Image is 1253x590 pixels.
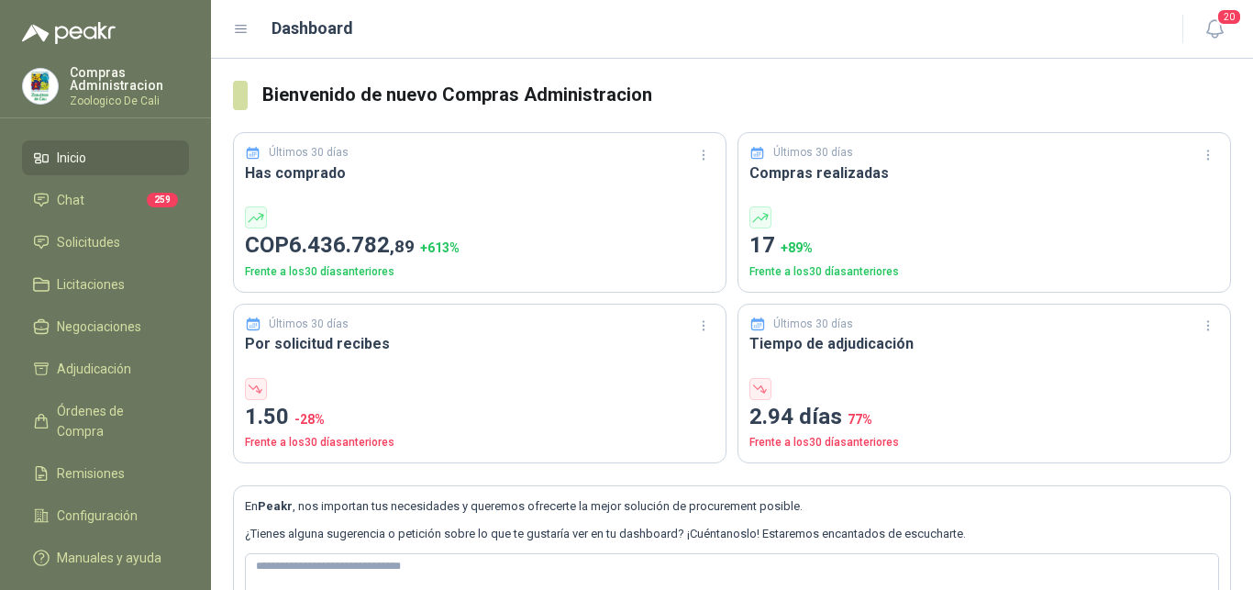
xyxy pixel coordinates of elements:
p: 1.50 [245,400,715,435]
span: 77 % [848,412,872,427]
p: Últimos 30 días [269,316,349,333]
a: Inicio [22,140,189,175]
p: Compras Administracion [70,66,189,92]
p: Zoologico De Cali [70,95,189,106]
h1: Dashboard [272,16,353,41]
p: COP [245,228,715,263]
img: Logo peakr [22,22,116,44]
a: Adjudicación [22,351,189,386]
p: 17 [749,228,1219,263]
a: Configuración [22,498,189,533]
a: Manuales y ayuda [22,540,189,575]
h3: Tiempo de adjudicación [749,332,1219,355]
p: Frente a los 30 días anteriores [749,434,1219,451]
span: Órdenes de Compra [57,401,172,441]
a: Remisiones [22,456,189,491]
p: Frente a los 30 días anteriores [245,263,715,281]
span: Solicitudes [57,232,120,252]
h3: Compras realizadas [749,161,1219,184]
p: Últimos 30 días [773,144,853,161]
span: Manuales y ayuda [57,548,161,568]
span: Adjudicación [57,359,131,379]
span: + 89 % [781,240,813,255]
p: Frente a los 30 días anteriores [749,263,1219,281]
span: Configuración [57,506,138,526]
span: 20 [1216,8,1242,26]
a: Licitaciones [22,267,189,302]
span: Negociaciones [57,317,141,337]
p: 2.94 días [749,400,1219,435]
h3: Por solicitud recibes [245,332,715,355]
span: 6.436.782 [289,232,415,258]
p: ¿Tienes alguna sugerencia o petición sobre lo que te gustaría ver en tu dashboard? ¡Cuéntanoslo! ... [245,525,1219,543]
p: Últimos 30 días [269,144,349,161]
p: Frente a los 30 días anteriores [245,434,715,451]
span: Inicio [57,148,86,168]
span: Remisiones [57,463,125,484]
span: -28 % [294,412,325,427]
a: Órdenes de Compra [22,394,189,449]
span: ,89 [390,236,415,257]
img: Company Logo [23,69,58,104]
b: Peakr [258,499,293,513]
span: 259 [147,193,178,207]
p: En , nos importan tus necesidades y queremos ofrecerte la mejor solución de procurement posible. [245,497,1219,516]
p: Últimos 30 días [773,316,853,333]
h3: Bienvenido de nuevo Compras Administracion [262,81,1231,109]
h3: Has comprado [245,161,715,184]
a: Solicitudes [22,225,189,260]
a: Chat259 [22,183,189,217]
a: Negociaciones [22,309,189,344]
button: 20 [1198,13,1231,46]
span: Licitaciones [57,274,125,295]
span: Chat [57,190,84,210]
span: + 613 % [420,240,460,255]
